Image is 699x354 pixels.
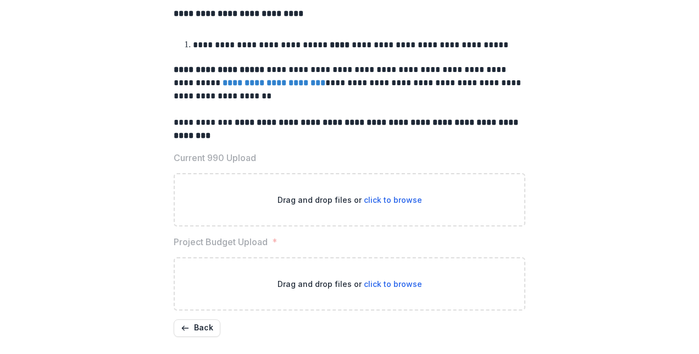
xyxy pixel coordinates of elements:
[364,195,422,204] span: click to browse
[364,279,422,289] span: click to browse
[278,278,422,290] p: Drag and drop files or
[278,194,422,206] p: Drag and drop files or
[174,151,256,164] p: Current 990 Upload
[174,319,220,337] button: Back
[174,235,268,248] p: Project Budget Upload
